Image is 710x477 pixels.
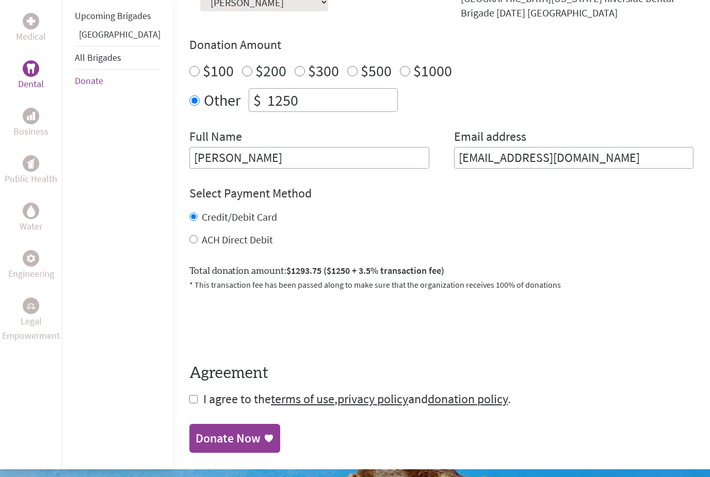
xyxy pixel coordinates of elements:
[27,303,35,309] img: Legal Empowerment
[203,61,234,80] label: $100
[454,147,694,169] input: Your Email
[23,155,39,172] div: Public Health
[27,112,35,120] img: Business
[27,158,35,169] img: Public Health
[255,61,286,80] label: $200
[203,391,511,407] span: I agree to the , and .
[18,77,44,91] p: Dental
[23,250,39,267] div: Engineering
[23,13,39,29] div: Medical
[75,27,160,46] li: Guatemala
[27,254,35,262] img: Engineering
[5,155,57,186] a: Public HealthPublic Health
[75,5,160,27] li: Upcoming Brigades
[202,210,277,223] label: Credit/Debit Card
[23,60,39,77] div: Dental
[189,185,693,202] h4: Select Payment Method
[16,13,46,44] a: MedicalMedical
[27,17,35,25] img: Medical
[79,28,160,40] a: [GEOGRAPHIC_DATA]
[2,298,60,343] a: Legal EmpowermentLegal Empowerment
[20,219,42,234] p: Water
[8,267,54,281] p: Engineering
[454,128,526,147] label: Email address
[308,61,339,80] label: $300
[18,60,44,91] a: DentalDental
[249,89,265,111] div: $
[271,391,334,407] a: terms of use
[75,46,160,70] li: All Brigades
[413,61,452,80] label: $1000
[265,89,397,111] input: Enter Amount
[75,70,160,92] li: Donate
[428,391,508,407] a: donation policy
[2,314,60,343] p: Legal Empowerment
[20,203,42,234] a: WaterWater
[23,108,39,124] div: Business
[189,278,693,291] p: * This transaction fee has been passed along to make sure that the organization receives 100% of ...
[75,52,121,63] a: All Brigades
[189,264,444,278] label: Total donation amount:
[189,147,429,169] input: Enter Full Name
[8,250,54,281] a: EngineeringEngineering
[13,124,49,139] p: Business
[23,298,39,314] div: Legal Empowerment
[337,391,408,407] a: privacy policy
[361,61,392,80] label: $500
[202,233,273,246] label: ACH Direct Debit
[204,88,240,112] label: Other
[189,128,242,147] label: Full Name
[196,430,261,447] div: Donate Now
[286,265,444,276] span: $1293.75 ($1250 + 3.5% transaction fee)
[189,37,693,53] h4: Donation Amount
[27,63,35,73] img: Dental
[75,75,103,87] a: Donate
[5,172,57,186] p: Public Health
[16,29,46,44] p: Medical
[189,364,693,383] h4: Agreement
[27,205,35,217] img: Water
[23,203,39,219] div: Water
[13,108,49,139] a: BusinessBusiness
[75,10,151,22] a: Upcoming Brigades
[189,424,280,453] a: Donate Now
[189,303,346,343] iframe: reCAPTCHA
